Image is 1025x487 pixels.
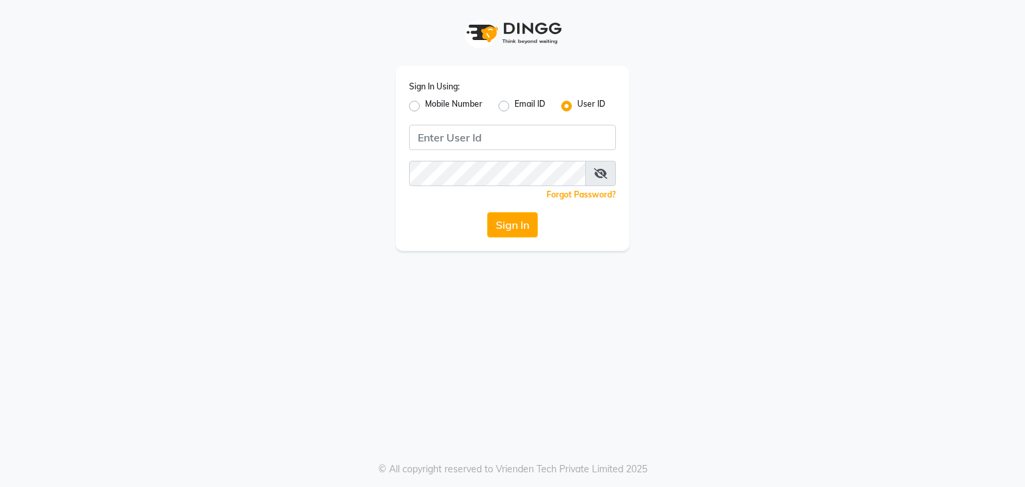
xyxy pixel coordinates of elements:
[409,161,586,186] input: Username
[409,81,460,93] label: Sign In Using:
[425,98,482,114] label: Mobile Number
[409,125,616,150] input: Username
[515,98,545,114] label: Email ID
[547,189,616,199] a: Forgot Password?
[459,13,566,53] img: logo1.svg
[487,212,538,237] button: Sign In
[577,98,605,114] label: User ID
